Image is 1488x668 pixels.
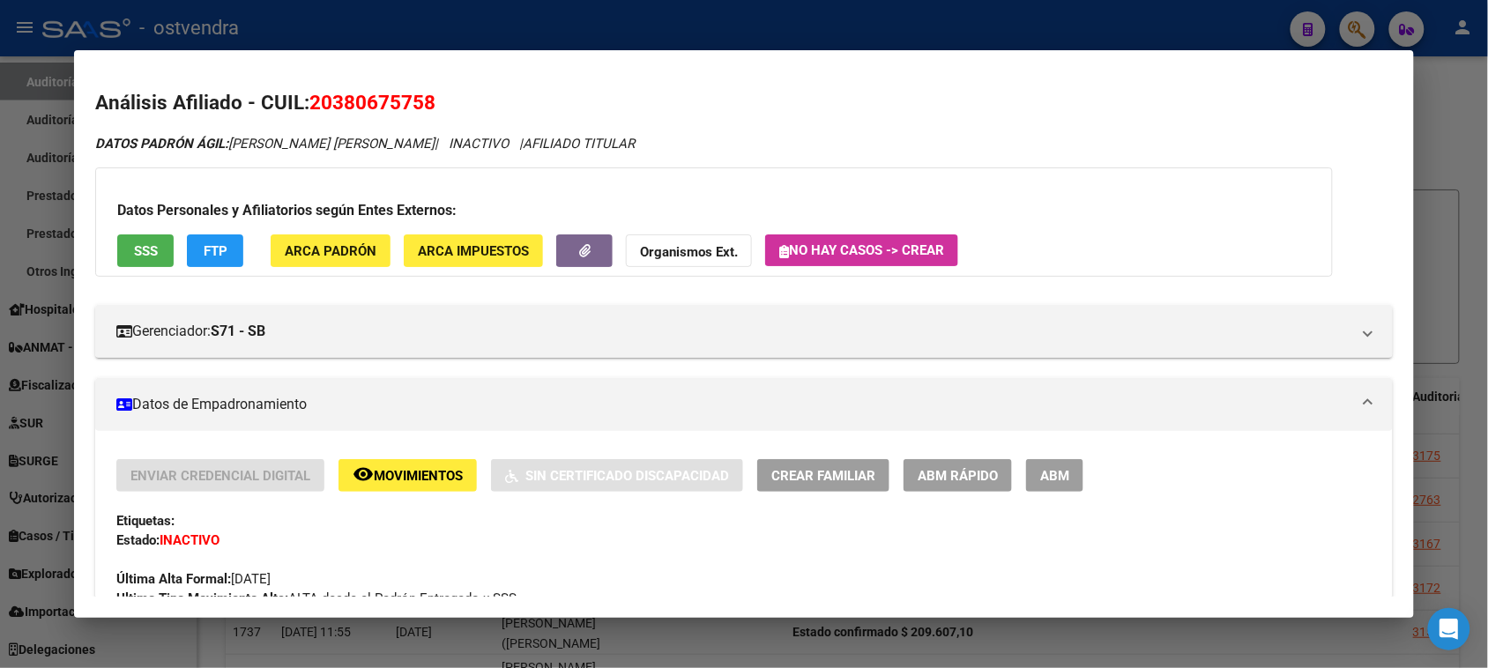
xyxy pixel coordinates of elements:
button: No hay casos -> Crear [765,234,958,266]
strong: DATOS PADRÓN ÁGIL: [95,136,228,152]
button: ABM [1026,459,1083,492]
span: Crear Familiar [771,468,875,484]
strong: Organismos Ext. [640,244,738,260]
strong: INACTIVO [160,532,219,548]
button: Sin Certificado Discapacidad [491,459,743,492]
button: SSS [117,234,174,267]
strong: Última Alta Formal: [116,571,231,587]
span: Sin Certificado Discapacidad [525,468,729,484]
button: ABM Rápido [904,459,1012,492]
strong: Estado: [116,532,160,548]
span: ALTA desde el Padrón Entregado x SSS [116,590,517,606]
span: Enviar Credencial Digital [130,468,310,484]
button: ARCA Padrón [271,234,391,267]
button: Crear Familiar [757,459,889,492]
span: SSS [134,243,158,259]
span: 20380675758 [309,91,435,114]
button: Enviar Credencial Digital [116,459,324,492]
mat-icon: remove_red_eye [353,464,374,485]
strong: Ultimo Tipo Movimiento Alta: [116,590,288,606]
mat-expansion-panel-header: Datos de Empadronamiento [95,378,1392,431]
div: Open Intercom Messenger [1428,608,1470,650]
span: [DATE] [116,571,271,587]
button: ARCA Impuestos [404,234,543,267]
span: ABM Rápido [918,468,998,484]
mat-expansion-panel-header: Gerenciador:S71 - SB [95,305,1392,358]
i: | INACTIVO | [95,136,635,152]
span: [PERSON_NAME] [PERSON_NAME] [95,136,435,152]
strong: Etiquetas: [116,513,175,529]
mat-panel-title: Datos de Empadronamiento [116,394,1350,415]
span: ABM [1040,468,1069,484]
span: ARCA Padrón [285,243,376,259]
button: Movimientos [339,459,477,492]
span: AFILIADO TITULAR [523,136,635,152]
strong: S71 - SB [211,321,265,342]
h2: Análisis Afiliado - CUIL: [95,88,1392,118]
span: FTP [204,243,227,259]
button: Organismos Ext. [626,234,752,267]
span: ARCA Impuestos [418,243,529,259]
mat-panel-title: Gerenciador: [116,321,1350,342]
h3: Datos Personales y Afiliatorios según Entes Externos: [117,200,1311,221]
span: No hay casos -> Crear [779,242,944,258]
span: Movimientos [374,468,463,484]
button: FTP [187,234,243,267]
